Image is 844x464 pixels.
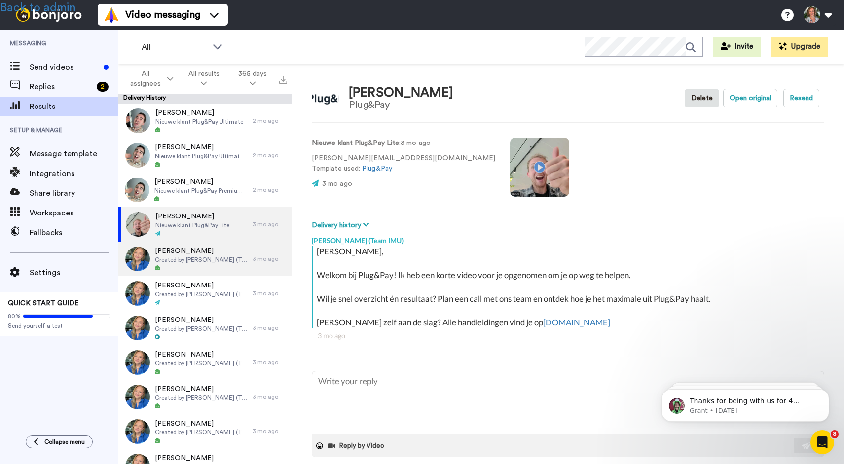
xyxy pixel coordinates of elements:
[8,312,21,320] span: 80%
[155,221,229,229] span: Nieuwe klant Plug&Pay Lite
[125,178,149,202] img: 2986431d-b916-4d10-9cad-343f2840e194-thumb.jpg
[685,89,719,107] button: Delete
[43,38,170,47] p: Message from Grant, sent 8w ago
[713,37,761,57] button: Invite
[30,267,118,279] span: Settings
[312,220,372,231] button: Delivery history
[155,143,248,152] span: [PERSON_NAME]
[349,86,453,100] div: [PERSON_NAME]
[126,212,150,237] img: b5f3bff7-5571-455c-b6fd-159d38d6f921-thumb.jpg
[118,276,292,311] a: [PERSON_NAME]Created by [PERSON_NAME] (Team IMU)3 mo ago
[253,186,287,194] div: 2 mo ago
[322,180,352,187] span: 3 mo ago
[155,108,243,118] span: [PERSON_NAME]
[647,368,844,437] iframe: Intercom notifications message
[118,94,292,104] div: Delivery History
[155,256,248,264] span: Created by [PERSON_NAME] (Team IMU)
[125,316,150,340] img: 431b0d2c-c18a-4f23-9d8d-6ea6c3a05571-thumb.jpg
[125,385,150,409] img: 431b0d2c-c18a-4f23-9d8d-6ea6c3a05571-thumb.jpg
[155,359,248,367] span: Created by [PERSON_NAME] (Team IMU)
[126,108,150,133] img: c329b3e2-0d84-4723-8c6e-a4734f021be0-thumb.jpg
[30,81,93,93] span: Replies
[362,165,392,172] a: Plug&Pay
[118,207,292,242] a: [PERSON_NAME]Nieuwe klant Plug&Pay Lite3 mo ago
[253,117,287,125] div: 2 mo ago
[125,350,150,375] img: 431b0d2c-c18a-4f23-9d8d-6ea6c3a05571-thumb.jpg
[125,281,150,306] img: 431b0d2c-c18a-4f23-9d8d-6ea6c3a05571-thumb.jpg
[155,394,248,402] span: Created by [PERSON_NAME] (Team IMU)
[155,152,248,160] span: Nieuwe klant Plug&Pay Ultimate | SP | Actie
[26,435,93,448] button: Collapse menu
[279,76,287,84] img: export.svg
[44,438,85,446] span: Collapse menu
[30,148,118,160] span: Message template
[318,331,818,341] div: 3 mo ago
[831,430,839,438] span: 8
[312,140,399,146] strong: Nieuwe klant Plug&Pay Lite
[155,350,248,359] span: [PERSON_NAME]
[276,71,290,86] button: Export all results that match these filters now.
[154,177,248,187] span: [PERSON_NAME]
[118,173,292,207] a: [PERSON_NAME]Nieuwe klant Plug&Pay Premium | SP | Actie | Trial2 mo ago
[312,138,495,148] p: : 3 mo ago
[125,419,150,444] img: 431b0d2c-c18a-4f23-9d8d-6ea6c3a05571-thumb.jpg
[155,281,248,290] span: [PERSON_NAME]
[155,290,248,298] span: Created by [PERSON_NAME] (Team IMU)
[253,289,287,297] div: 3 mo ago
[253,324,287,332] div: 3 mo ago
[155,419,248,428] span: [PERSON_NAME]
[118,242,292,276] a: [PERSON_NAME]Created by [PERSON_NAME] (Team IMU)3 mo ago
[253,220,287,228] div: 3 mo ago
[155,384,248,394] span: [PERSON_NAME]
[125,247,150,271] img: 431b0d2c-c18a-4f23-9d8d-6ea6c3a05571-thumb.jpg
[125,143,150,168] img: 8fc5baec-a668-4dfa-a493-cc581f686def-thumb.jpg
[155,453,248,463] span: [PERSON_NAME]
[253,255,287,263] div: 3 mo ago
[104,7,119,23] img: vm-color.svg
[229,65,276,93] button: 365 days
[120,65,179,93] button: All assignees
[179,65,229,93] button: All results
[30,227,118,239] span: Fallbacks
[253,358,287,366] div: 3 mo ago
[118,380,292,414] a: [PERSON_NAME]Created by [PERSON_NAME] (Team IMU)3 mo ago
[312,231,824,246] div: [PERSON_NAME] (Team IMU)
[118,138,292,173] a: [PERSON_NAME]Nieuwe klant Plug&Pay Ultimate | SP | Actie2 mo ago
[155,246,248,256] span: [PERSON_NAME]
[253,151,287,159] div: 2 mo ago
[327,438,387,453] button: Reply by Video
[118,104,292,138] a: [PERSON_NAME]Nieuwe klant Plug&Pay Ultimate2 mo ago
[30,168,118,179] span: Integrations
[118,414,292,449] a: [PERSON_NAME]Created by [PERSON_NAME] (Team IMU)3 mo ago
[118,311,292,345] a: [PERSON_NAME]Created by [PERSON_NAME] (Team IMU)3 mo ago
[155,428,248,436] span: Created by [PERSON_NAME] (Team IMU)
[30,207,118,219] span: Workspaces
[810,430,834,454] iframe: Intercom live chat
[125,8,200,22] span: Video messaging
[155,118,243,126] span: Nieuwe klant Plug&Pay Ultimate
[97,82,109,92] div: 2
[253,428,287,435] div: 3 mo ago
[312,153,495,174] p: [PERSON_NAME][EMAIL_ADDRESS][DOMAIN_NAME] Template used:
[43,29,170,213] span: Thanks for being with us for 4 months - it's flown by! How can we make the next 4 months even bet...
[155,325,248,333] span: Created by [PERSON_NAME] (Team IMU)
[317,246,822,328] div: [PERSON_NAME], Welkom bij Plug&Pay! Ik heb een korte video voor je opgenomen om je op weg te help...
[30,101,118,112] span: Results
[349,100,453,110] div: Plug&Pay
[783,89,819,107] button: Resend
[8,300,79,307] span: QUICK START GUIDE
[30,187,118,199] span: Share library
[312,85,339,112] img: Image of Mathilde Van Doorn
[155,212,229,221] span: [PERSON_NAME]
[154,187,248,195] span: Nieuwe klant Plug&Pay Premium | SP | Actie | Trial
[723,89,777,107] button: Open original
[543,317,610,327] a: [DOMAIN_NAME]
[126,69,165,89] span: All assignees
[8,322,110,330] span: Send yourself a test
[118,345,292,380] a: [PERSON_NAME]Created by [PERSON_NAME] (Team IMU)3 mo ago
[142,41,208,53] span: All
[771,37,828,57] button: Upgrade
